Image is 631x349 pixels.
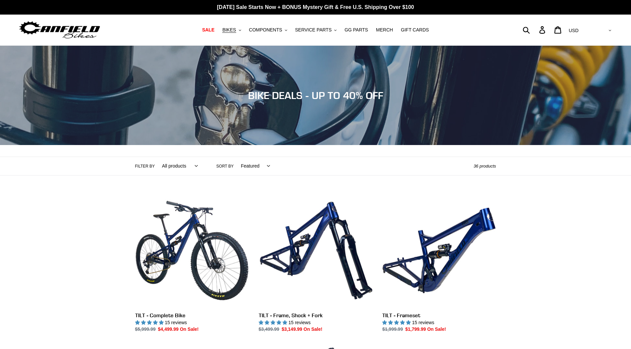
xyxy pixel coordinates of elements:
span: SERVICE PARTS [295,27,332,33]
a: GIFT CARDS [397,25,432,34]
span: 36 products [474,164,496,169]
button: SERVICE PARTS [292,25,340,34]
button: COMPONENTS [246,25,290,34]
span: BIKES [222,27,236,33]
span: GIFT CARDS [401,27,429,33]
input: Search [526,23,543,37]
span: GG PARTS [344,27,368,33]
span: COMPONENTS [249,27,282,33]
a: SALE [199,25,218,34]
button: BIKES [219,25,244,34]
span: SALE [202,27,214,33]
span: BIKE DEALS - UP TO 40% OFF [248,89,383,101]
img: Canfield Bikes [18,20,101,40]
a: MERCH [373,25,396,34]
a: GG PARTS [341,25,371,34]
label: Filter by [135,163,155,169]
span: MERCH [376,27,393,33]
label: Sort by [216,163,234,169]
